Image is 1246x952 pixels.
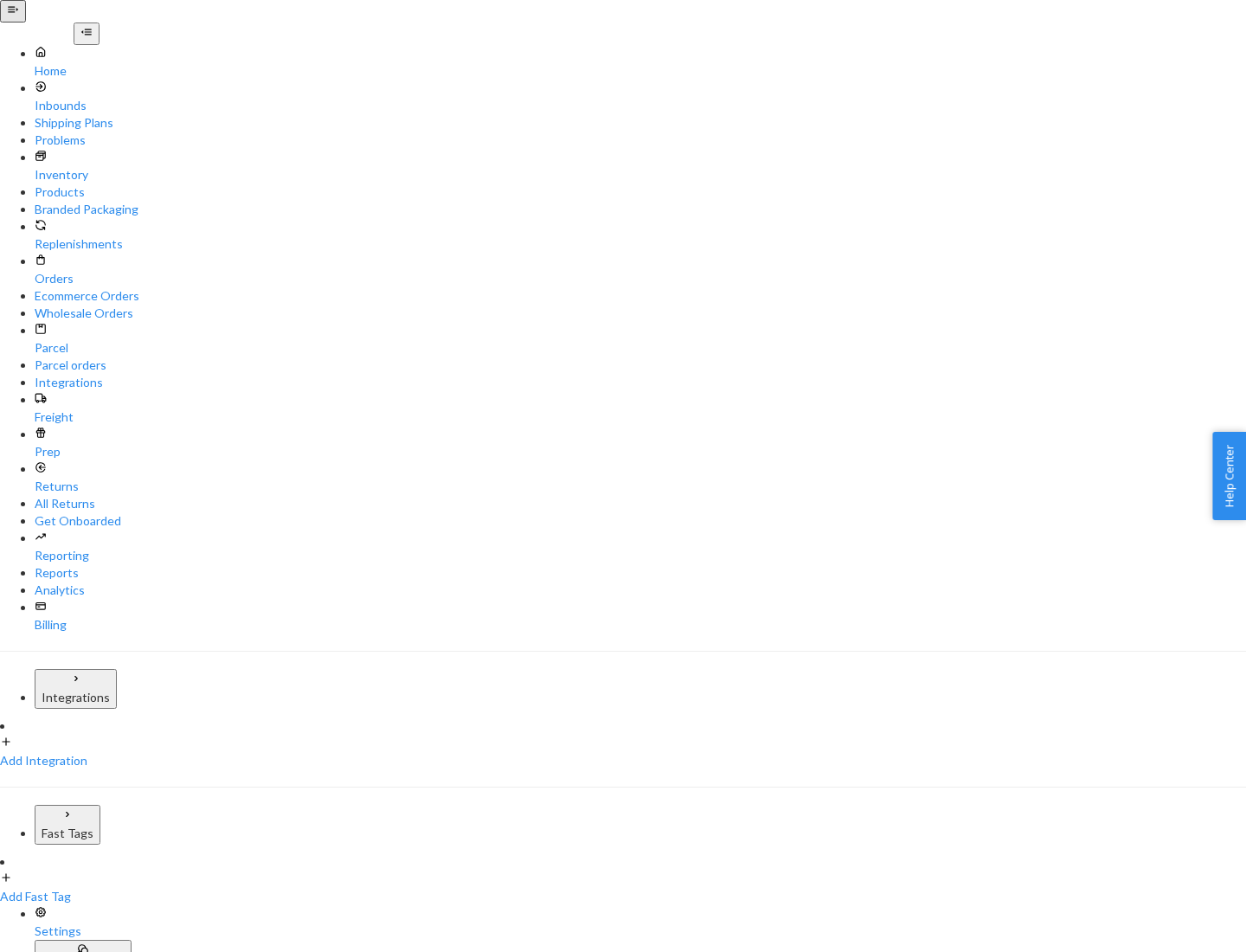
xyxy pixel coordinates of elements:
a: Inbounds [35,80,1246,114]
a: Parcel orders [35,357,1246,374]
a: Parcel [35,322,1246,357]
div: Home [35,62,1246,80]
div: Returns [35,478,1246,495]
a: Reports [35,564,1246,582]
div: Freight [35,408,1246,426]
a: Prep [35,426,1246,460]
a: Problems [35,132,1246,149]
a: Get Onboarded [35,512,1246,530]
div: Billing [35,616,1246,634]
a: Returns [35,460,1246,495]
a: Home [35,45,1246,80]
a: Billing [35,599,1246,634]
a: Ecommerce Orders [35,287,1246,305]
a: Orders [35,253,1246,287]
a: Wholesale Orders [35,305,1246,322]
div: Prep [35,443,1246,460]
button: Close Navigation [74,23,100,45]
a: Branded Packaging [35,201,1246,218]
div: Replenishments [35,235,1246,253]
div: Orders [35,270,1246,287]
a: Products [35,183,1246,201]
button: Help Center [1212,432,1246,520]
a: Reporting [35,530,1246,564]
div: Settings [35,923,1246,940]
a: Settings [35,905,1246,940]
a: Integrations [35,374,1246,391]
button: Integrations [35,669,117,709]
a: Replenishments [35,218,1246,253]
div: Inventory [35,166,1246,183]
button: Fast Tags [35,805,100,845]
div: Integrations [42,689,110,706]
a: Freight [35,391,1246,426]
a: Analytics [35,582,1246,599]
div: Inbounds [35,97,1246,114]
div: Reporting [35,547,1246,564]
div: Parcel [35,339,1246,357]
a: All Returns [35,495,1246,512]
a: Shipping Plans [35,114,1246,132]
a: Inventory [35,149,1246,183]
div: Fast Tags [42,825,93,842]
